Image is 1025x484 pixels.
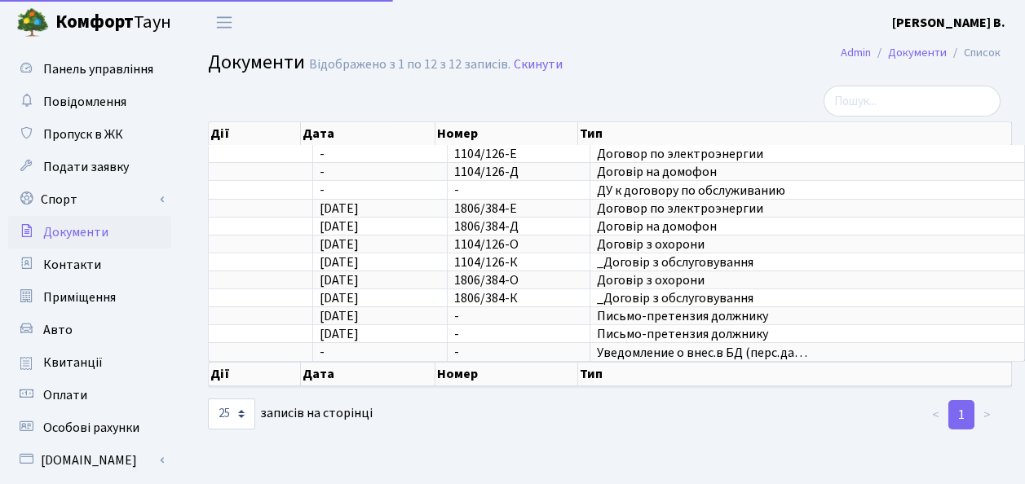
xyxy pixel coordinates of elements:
span: 1806/384-О [454,271,519,289]
span: Авто [43,321,73,339]
span: - [320,145,325,163]
span: Договір на домофон [597,220,1018,233]
th: Тип [578,362,1013,386]
span: - [454,325,459,343]
label: записів на сторінці [208,398,373,429]
span: Квитанції [43,354,103,372]
th: Дата [301,122,435,145]
span: - [320,182,325,200]
span: 1806/384-Д [454,218,519,235]
span: Контакти [43,256,101,274]
span: Договор по электроэнергии [597,202,1018,215]
img: logo.png [16,7,49,39]
span: [DATE] [320,325,359,343]
a: 1 [948,400,974,429]
span: [DATE] [320,289,359,307]
a: Admin [841,44,871,61]
a: Контакти [8,249,171,281]
th: Дії [209,122,301,145]
span: Договір з охорони [597,238,1018,251]
span: [DATE] [320,218,359,235]
a: Спорт [8,183,171,216]
span: Договір з охорони [597,274,1018,287]
span: [DATE] [320,271,359,289]
span: - [454,344,459,362]
span: 1104/126-Д [454,163,519,181]
th: Тип [578,122,1013,145]
span: [DATE] [320,307,359,325]
a: Квитанції [8,346,171,379]
span: Подати заявку [43,158,129,176]
a: Пропуск в ЖК [8,118,171,151]
select: записів на сторінці [208,398,255,429]
span: Письмо-претензия должнику [597,328,1018,341]
nav: breadcrumb [816,36,1025,70]
span: 1104/126-О [454,235,519,253]
span: Панель управління [43,60,153,78]
a: Особові рахунки [8,411,171,444]
a: Повідомлення [8,86,171,118]
span: 1104/126-Е [454,145,517,163]
div: Відображено з 1 по 12 з 12 записів. [309,57,510,73]
span: ДУ к договору по обслуживанию [597,184,1018,197]
a: Документи [888,44,947,61]
a: Документи [8,216,171,249]
a: [PERSON_NAME] В. [892,13,1005,33]
span: - [320,344,325,362]
span: Уведомление о внес.в БД (перс.да… [597,346,1018,359]
span: Пропуск в ЖК [43,125,123,143]
span: Договір на домофон [597,165,1018,178]
span: - [454,307,459,325]
span: Таун [55,9,171,37]
span: - [454,182,459,200]
span: 1806/384-Е [454,200,517,218]
a: Оплати [8,379,171,411]
th: Номер [435,122,578,145]
li: Список [947,44,1001,62]
a: Панель управління [8,53,171,86]
span: Приміщення [43,288,116,306]
span: Особові рахунки [43,419,139,437]
a: [DOMAIN_NAME] [8,444,171,477]
span: [DATE] [320,235,359,253]
th: Дата [301,362,435,386]
button: Переключити навігацію [204,9,245,36]
span: Документи [43,223,108,241]
span: 1806/384-К [454,289,518,307]
span: Письмо-претензия должнику [597,310,1018,323]
span: Повідомлення [43,93,126,111]
a: Скинути [514,57,563,73]
th: Дії [209,362,301,386]
span: 1104/126-К [454,253,518,271]
b: Комфорт [55,9,134,35]
span: Оплати [43,386,87,404]
span: [DATE] [320,253,359,271]
b: [PERSON_NAME] В. [892,14,1005,32]
a: Авто [8,314,171,346]
span: _Договір з обслуговування [597,256,1018,269]
span: - [320,163,325,181]
input: Пошук... [824,86,1001,117]
span: [DATE] [320,200,359,218]
span: _Договір з обслуговування [597,292,1018,305]
a: Подати заявку [8,151,171,183]
span: Документи [208,48,305,77]
a: Приміщення [8,281,171,314]
th: Номер [435,362,578,386]
span: Договор по электроэнергии [597,147,1018,161]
